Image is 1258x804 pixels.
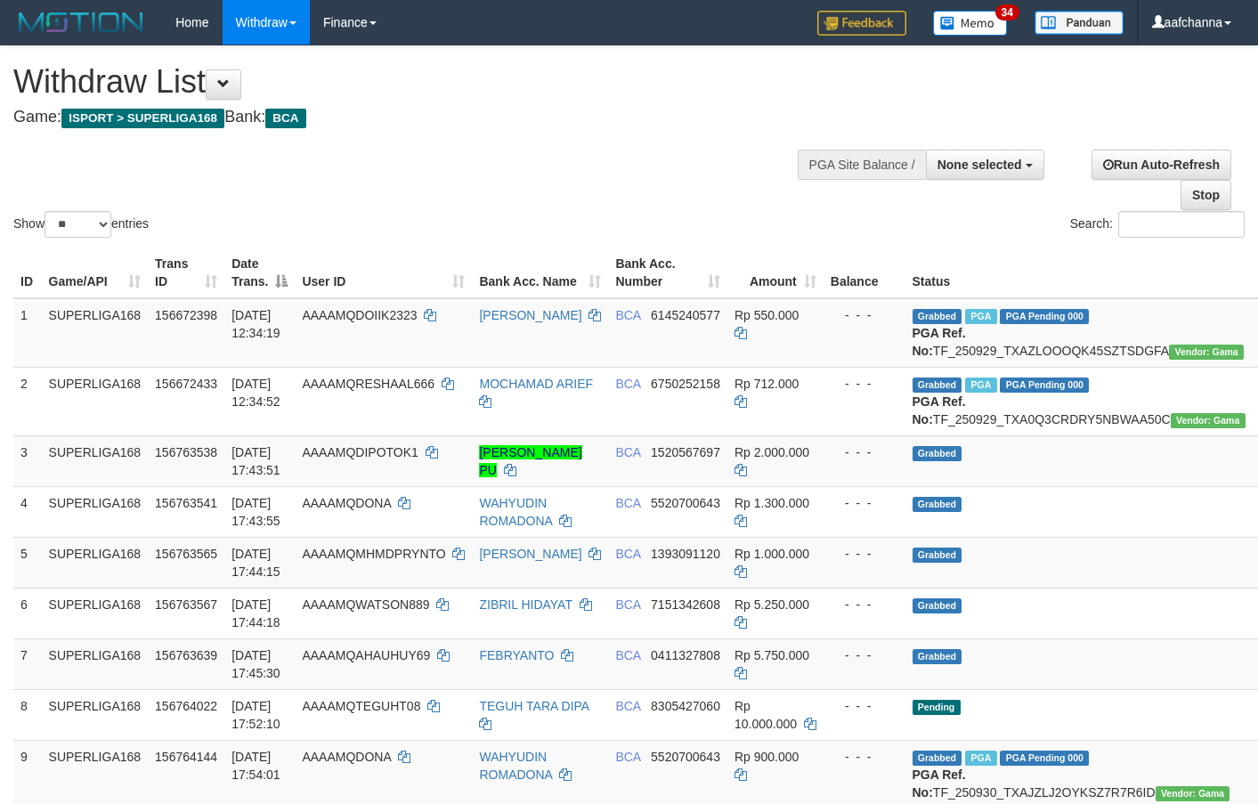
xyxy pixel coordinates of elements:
span: Vendor URL: https://trx31.1velocity.biz [1171,413,1246,428]
span: Rp 900.000 [735,750,799,764]
a: WAHYUDIN ROMADONA [479,496,552,528]
a: WAHYUDIN ROMADONA [479,750,552,782]
td: SUPERLIGA168 [42,537,149,588]
span: AAAAMQDIPOTOK1 [302,445,418,459]
td: TF_250929_TXA0Q3CRDRY5NBWAA50C [905,367,1253,435]
span: Grabbed [913,751,962,766]
th: User ID: activate to sort column ascending [295,248,472,298]
span: 156672398 [155,308,217,322]
a: [PERSON_NAME] PU [479,445,581,477]
th: Game/API: activate to sort column ascending [42,248,149,298]
span: Rp 5.250.000 [735,597,809,612]
span: Copy 6750252158 to clipboard [651,377,720,391]
span: 156764022 [155,699,217,713]
a: Run Auto-Refresh [1092,150,1231,180]
span: Rp 712.000 [735,377,799,391]
div: - - - [831,697,898,715]
input: Search: [1118,211,1245,238]
span: 156763565 [155,547,217,561]
th: Status [905,248,1253,298]
span: AAAAMQMHMDPRYNTO [302,547,445,561]
span: Copy 8305427060 to clipboard [651,699,720,713]
span: 156672433 [155,377,217,391]
span: 34 [995,4,1019,20]
span: AAAAMQAHAUHUY69 [302,648,430,662]
span: [DATE] 17:44:18 [231,597,280,629]
div: PGA Site Balance / [798,150,926,180]
th: Balance [824,248,905,298]
label: Search: [1070,211,1245,238]
span: AAAAMQWATSON889 [302,597,429,612]
h4: Game: Bank: [13,109,821,126]
td: SUPERLIGA168 [42,435,149,486]
span: Grabbed [913,548,962,563]
label: Show entries [13,211,149,238]
span: Grabbed [913,598,962,613]
td: SUPERLIGA168 [42,298,149,368]
span: Rp 550.000 [735,308,799,322]
div: - - - [831,545,898,563]
span: Vendor URL: https://trx31.1velocity.biz [1156,786,1230,801]
img: panduan.png [1035,11,1124,35]
img: MOTION_logo.png [13,9,149,36]
th: Bank Acc. Name: activate to sort column ascending [472,248,608,298]
td: 1 [13,298,42,368]
th: Amount: activate to sort column ascending [727,248,824,298]
span: Grabbed [913,378,962,393]
span: AAAAMQDOIIK2323 [302,308,417,322]
img: Feedback.jpg [817,11,906,36]
td: 6 [13,588,42,638]
span: PGA Pending [1000,378,1089,393]
span: Grabbed [913,309,962,324]
button: None selected [926,150,1044,180]
a: [PERSON_NAME] [479,547,581,561]
span: Copy 0411327808 to clipboard [651,648,720,662]
div: - - - [831,748,898,766]
span: BCA [615,496,640,510]
span: BCA [615,308,640,322]
span: BCA [265,109,305,128]
span: 156763567 [155,597,217,612]
span: Marked by aafsoycanthlai [965,751,996,766]
span: Grabbed [913,446,962,461]
span: None selected [937,158,1022,172]
div: - - - [831,494,898,512]
span: BCA [615,377,640,391]
h1: Withdraw List [13,64,821,100]
th: Bank Acc. Number: activate to sort column ascending [608,248,727,298]
span: ISPORT > SUPERLIGA168 [61,109,224,128]
span: Copy 5520700643 to clipboard [651,496,720,510]
span: AAAAMQDONA [302,496,391,510]
div: - - - [831,443,898,461]
span: Rp 1.300.000 [735,496,809,510]
div: - - - [831,646,898,664]
a: FEBRYANTO [479,648,554,662]
b: PGA Ref. No: [913,767,966,800]
span: PGA Pending [1000,751,1089,766]
td: 4 [13,486,42,537]
b: PGA Ref. No: [913,326,966,358]
span: Copy 7151342608 to clipboard [651,597,720,612]
span: BCA [615,648,640,662]
a: TEGUH TARA DIPA [479,699,588,713]
div: - - - [831,596,898,613]
span: Marked by aafsoycanthlai [965,378,996,393]
td: 5 [13,537,42,588]
span: 156763538 [155,445,217,459]
span: BCA [615,750,640,764]
td: 3 [13,435,42,486]
span: [DATE] 12:34:52 [231,377,280,409]
span: AAAAMQDONA [302,750,391,764]
span: AAAAMQTEGUHT08 [302,699,420,713]
td: SUPERLIGA168 [42,486,149,537]
span: BCA [615,597,640,612]
span: [DATE] 17:45:30 [231,648,280,680]
span: [DATE] 17:43:55 [231,496,280,528]
span: Marked by aafsoycanthlai [965,309,996,324]
div: - - - [831,306,898,324]
span: Copy 1393091120 to clipboard [651,547,720,561]
td: 8 [13,689,42,740]
span: Vendor URL: https://trx31.1velocity.biz [1169,345,1244,360]
span: Rp 10.000.000 [735,699,797,731]
span: [DATE] 17:54:01 [231,750,280,782]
